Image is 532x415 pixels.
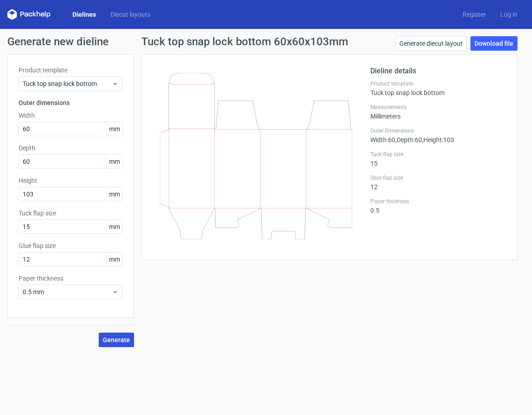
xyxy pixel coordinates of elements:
[19,176,123,185] label: Height
[141,36,348,47] h1: Tuck top snap lock bottom 60x60x103mm
[106,220,122,234] span: mm
[19,66,123,75] label: Product template
[99,333,134,347] button: Generate
[395,136,422,143] span: , Depth : 60
[106,253,122,266] span: mm
[370,174,506,181] label: Glue flap size
[106,187,122,201] span: mm
[19,274,123,283] label: Paper thickness
[7,36,525,47] h1: Generate new dieline
[23,79,112,88] span: Tuck top snap lock bottom
[370,104,506,111] label: Measurements
[422,136,454,143] span: , Height : 103
[23,287,112,296] span: 0.5 mm
[370,151,506,158] label: Tuck flap size
[370,127,506,134] label: Outer Dimensions
[370,80,506,96] div: Tuck top snap lock bottom
[106,122,122,136] span: mm
[19,143,123,153] label: Depth
[370,66,506,76] h2: Dieline details
[370,104,506,120] div: Millimeters
[19,98,123,107] h3: Outer dimensions
[19,111,123,120] label: Width
[370,198,506,214] div: 0.5
[370,174,506,191] div: 12
[493,10,525,19] a: Log in
[106,155,122,168] span: mm
[395,36,467,51] a: Generate diecut layout
[455,10,493,19] a: Register
[470,36,518,51] a: Download file
[65,10,103,19] a: Dielines
[370,198,506,205] label: Paper thickness
[19,209,123,218] label: Tuck flap size
[19,241,123,250] label: Glue flap size
[370,151,506,167] div: 15
[103,10,158,19] a: Diecut layouts
[370,80,506,87] label: Product template
[103,337,130,343] span: Generate
[370,136,395,143] span: Width : 60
